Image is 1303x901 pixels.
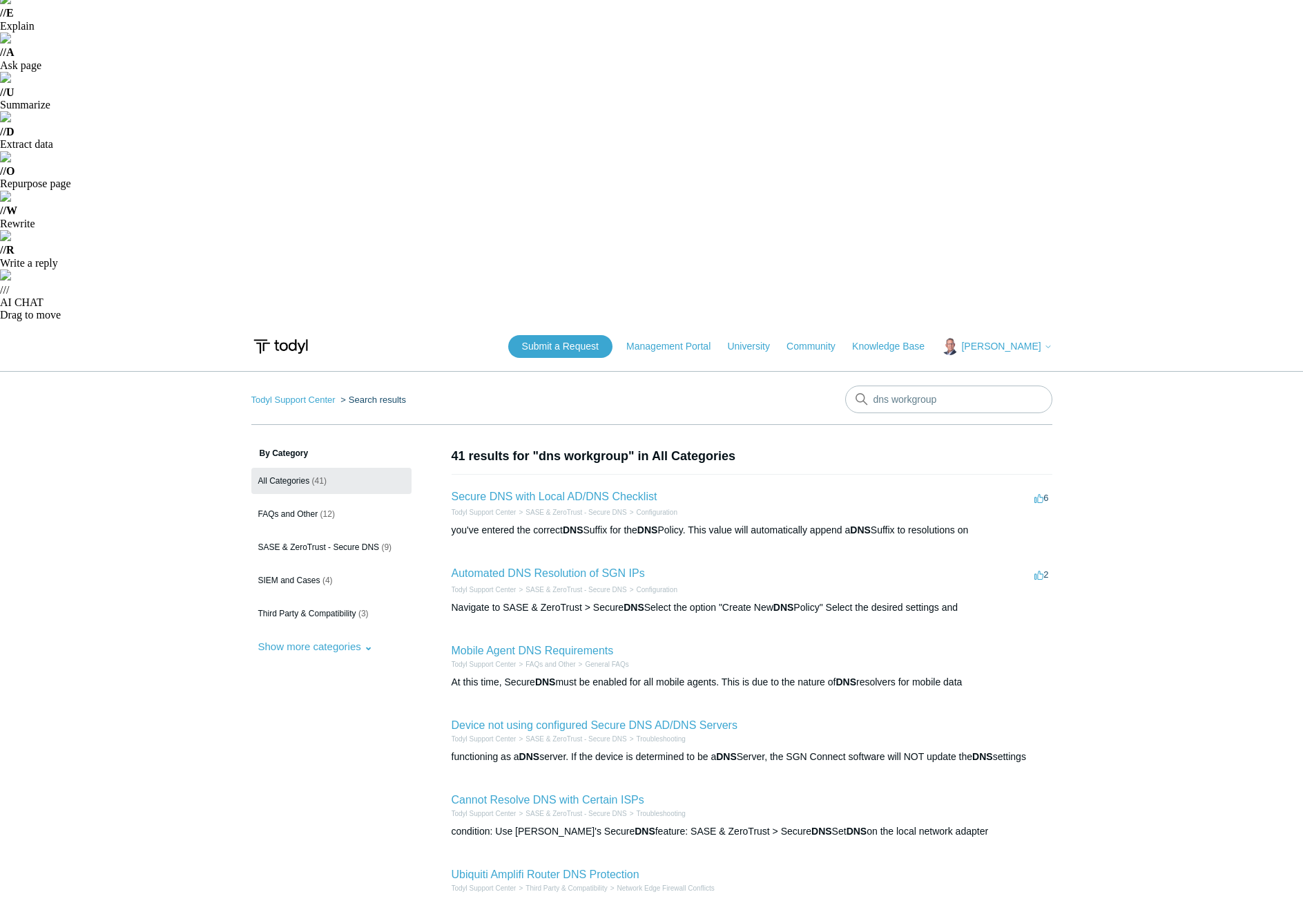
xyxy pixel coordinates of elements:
[312,476,327,486] span: (41)
[972,751,993,762] em: DNS
[452,750,1052,764] div: functioning as a server. If the device is determined to be a Server, the SGN Connect software wil...
[322,576,333,585] span: (4)
[452,794,644,806] a: Cannot Resolve DNS with Certain ISPs
[516,659,575,670] li: FAQs and Other
[452,659,517,670] li: Todyl Support Center
[258,509,318,519] span: FAQs and Other
[1034,493,1048,503] span: 6
[251,395,336,405] a: Todyl Support Center
[452,645,614,656] a: Mobile Agent DNS Requirements
[381,542,392,552] span: (9)
[452,509,517,516] a: Todyl Support Center
[786,339,849,354] a: Community
[452,734,517,744] li: Todyl Support Center
[258,476,310,486] span: All Categories
[811,826,832,837] em: DNS
[516,585,626,595] li: SASE & ZeroTrust - Secure DNS
[627,734,686,744] li: Troubleshooting
[452,585,517,595] li: Todyl Support Center
[525,586,626,594] a: SASE & ZeroTrust - Secure DNS
[452,523,1052,538] div: you've entered the correct Suffix for the Policy. This value will automatically append a Suffix t...
[251,600,412,627] a: Third Party & Compatibility (3)
[624,602,644,613] em: DNS
[637,524,658,535] em: DNS
[961,341,1041,352] span: [PERSON_NAME]
[452,600,1052,615] div: Navigate to SASE & ZeroTrust > Secure Select the option "Create New Policy" Select the desired se...
[452,735,517,743] a: Todyl Support Center
[576,659,629,670] li: General FAQs
[452,567,645,579] a: Automated DNS Resolution of SGN IPs
[773,602,794,613] em: DNS
[636,735,685,743] a: Troubleshooting
[608,883,715,893] li: Network Edge Firewall Conflicts
[519,751,540,762] em: DNS
[627,585,677,595] li: Configuration
[251,634,380,659] button: Show more categories
[452,810,517,817] a: Todyl Support Center
[516,808,626,819] li: SASE & ZeroTrust - Secure DNS
[525,509,626,516] a: SASE & ZeroTrust - Secure DNS
[251,501,412,527] a: FAQs and Other (12)
[525,884,607,892] a: Third Party & Compatibility
[320,509,335,519] span: (12)
[452,675,1052,690] div: At this time, Secure must be enabled for all mobile agents. This is due to the nature of resolver...
[258,576,320,585] span: SIEM and Cases
[251,334,310,359] img: Todyl Support Center Help Center home page
[525,810,626,817] a: SASE & ZeroTrust - Secure DNS
[535,676,556,687] em: DNS
[251,567,412,594] a: SIEM and Cases (4)
[516,883,607,893] li: Third Party & Compatibility
[716,751,737,762] em: DNS
[636,586,677,594] a: Configuration
[452,884,517,892] a: Todyl Support Center
[585,661,628,668] a: General FAQs
[617,884,715,892] a: Network Edge Firewall Conflicts
[563,524,583,535] em: DNS
[850,524,871,535] em: DNS
[636,810,685,817] a: Troubleshooting
[852,339,938,354] a: Knowledge Base
[1034,569,1048,580] span: 2
[358,609,369,618] span: (3)
[452,661,517,668] a: Todyl Support Center
[626,339,724,354] a: Management Portal
[452,719,737,731] a: Device not using configured Secure DNS AD/DNS Servers
[847,826,867,837] em: DNS
[636,509,677,516] a: Configuration
[251,447,412,459] h3: By Category
[627,507,677,518] li: Configuration
[452,824,1052,839] div: condition: Use [PERSON_NAME]'s Secure feature: SASE & ZeroTrust > Secure Set on the local network...
[627,808,686,819] li: Troubleshooting
[516,734,626,744] li: SASE & ZeroTrust - Secure DNS
[635,826,655,837] em: DNS
[452,869,639,880] a: Ubiquiti Amplifi Router DNS Protection
[516,507,626,518] li: SASE & ZeroTrust - Secure DNS
[845,386,1052,413] input: Search
[251,534,412,560] a: SASE & ZeroTrust - Secure DNS (9)
[452,507,517,518] li: Todyl Support Center
[508,335,612,358] a: Submit a Request
[836,676,856,687] em: DNS
[338,395,406,405] li: Search results
[452,808,517,819] li: Todyl Support Center
[452,586,517,594] a: Todyl Support Center
[525,735,626,743] a: SASE & ZeroTrust - Secure DNS
[941,338,1052,355] button: [PERSON_NAME]
[452,447,1052,466] h1: 41 results for "dns workgroup" in All Categories
[258,609,356,618] span: Third Party & Compatibility
[525,661,575,668] a: FAQs and Other
[452,883,517,893] li: Todyl Support Center
[251,395,338,405] li: Todyl Support Center
[452,491,657,502] a: Secure DNS with Local AD/DNS Checklist
[727,339,783,354] a: University
[258,542,380,552] span: SASE & ZeroTrust - Secure DNS
[251,468,412,494] a: All Categories (41)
